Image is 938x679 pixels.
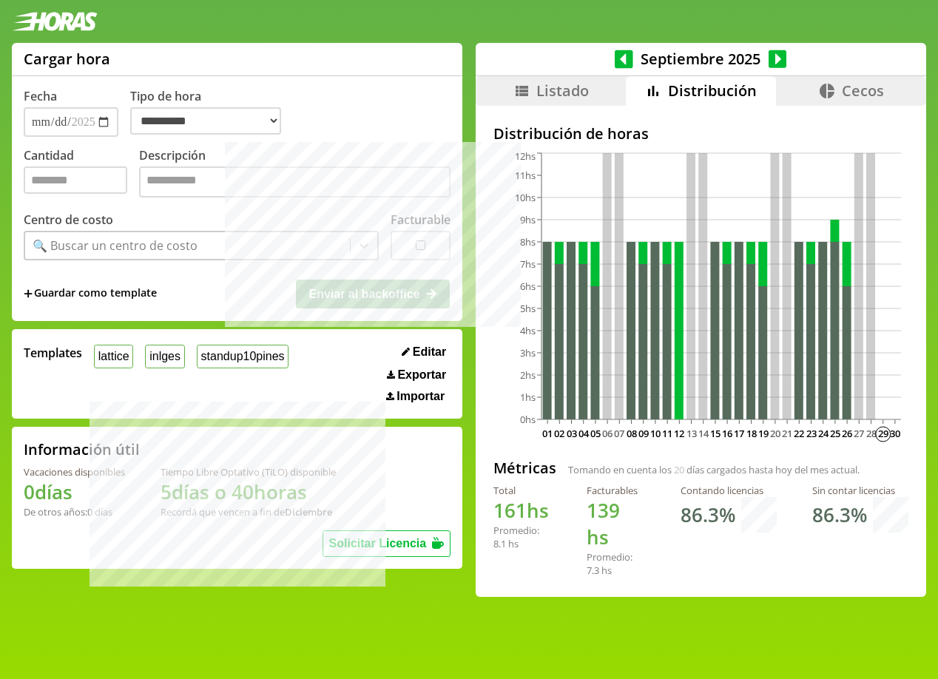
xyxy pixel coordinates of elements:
span: +Guardar como template [24,286,157,302]
tspan: 12hs [515,149,536,163]
span: Editar [413,345,446,359]
span: 139 [587,497,620,524]
tspan: 6hs [520,280,536,293]
text: 05 [590,427,601,440]
text: 09 [638,427,648,440]
input: Cantidad [24,166,127,194]
h2: Distribución de horas [493,124,908,143]
label: Cantidad [24,147,139,201]
div: Recordá que vencen a fin de [161,505,336,518]
text: 26 [842,427,852,440]
text: 22 [794,427,804,440]
text: 12 [674,427,684,440]
textarea: Descripción [139,166,451,197]
h1: Cargar hora [24,49,110,69]
div: Total [493,484,552,497]
text: 11 [662,427,672,440]
button: Solicitar Licencia [323,530,451,557]
span: Templates [24,345,82,361]
span: Exportar [397,368,446,382]
h1: 5 días o 40 horas [161,479,336,505]
text: 29 [877,427,888,440]
text: 17 [734,427,744,440]
button: Exportar [382,368,451,382]
label: Descripción [139,147,451,201]
tspan: 0hs [520,413,536,426]
select: Tipo de hora [130,107,281,135]
span: Listado [536,81,589,101]
tspan: 3hs [520,346,536,359]
tspan: 10hs [515,191,536,204]
tspan: 4hs [520,324,536,337]
label: Fecha [24,88,57,104]
text: 07 [614,427,624,440]
span: + [24,286,33,302]
text: 28 [866,427,876,440]
text: 06 [602,427,613,440]
tspan: 1hs [520,391,536,404]
div: 🔍 Buscar un centro de costo [33,237,198,254]
text: 02 [554,427,564,440]
text: 08 [626,427,636,440]
h1: hs [493,497,552,524]
img: logotipo [12,12,98,31]
label: Tipo de hora [130,88,293,137]
button: lattice [94,345,133,368]
text: 20 [770,427,780,440]
text: 18 [746,427,756,440]
span: Cecos [842,81,884,101]
span: Solicitar Licencia [329,537,427,550]
text: 15 [710,427,721,440]
div: Promedio: hs [493,524,552,550]
tspan: 5hs [520,302,536,315]
b: Diciembre [285,505,332,518]
h1: 0 días [24,479,125,505]
text: 27 [854,427,864,440]
div: Facturables [587,484,645,497]
span: 8.1 [493,537,506,550]
h1: 86.3 % [812,501,867,528]
h2: Métricas [493,458,556,478]
text: 03 [566,427,576,440]
text: 04 [578,427,589,440]
label: Facturable [391,212,451,228]
text: 23 [806,427,816,440]
span: Importar [397,390,445,403]
text: 30 [890,427,900,440]
span: 7.3 [587,564,599,577]
tspan: 11hs [515,169,536,182]
div: De otros años: 0 días [24,505,125,518]
div: Promedio: hs [587,550,645,577]
text: 14 [698,427,709,440]
div: Sin contar licencias [812,484,908,497]
h1: 86.3 % [681,501,735,528]
text: 13 [686,427,696,440]
text: 19 [758,427,768,440]
tspan: 9hs [520,213,536,226]
span: Septiembre 2025 [633,49,769,69]
label: Centro de costo [24,212,113,228]
h1: hs [587,497,645,550]
span: Tomando en cuenta los días cargados hasta hoy del mes actual. [568,463,860,476]
text: 21 [782,427,792,440]
h2: Información útil [24,439,140,459]
span: 161 [493,497,527,524]
text: 01 [542,427,553,440]
button: standup10pines [197,345,289,368]
div: Tiempo Libre Optativo (TiLO) disponible [161,465,336,479]
text: 25 [830,427,840,440]
span: Distribución [668,81,757,101]
div: Contando licencias [681,484,777,497]
tspan: 7hs [520,257,536,271]
tspan: 8hs [520,235,536,249]
div: Vacaciones disponibles [24,465,125,479]
text: 10 [650,427,661,440]
text: 24 [817,427,829,440]
button: inlges [145,345,184,368]
tspan: 2hs [520,368,536,382]
text: 16 [722,427,732,440]
span: 20 [674,463,684,476]
button: Editar [397,345,451,359]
